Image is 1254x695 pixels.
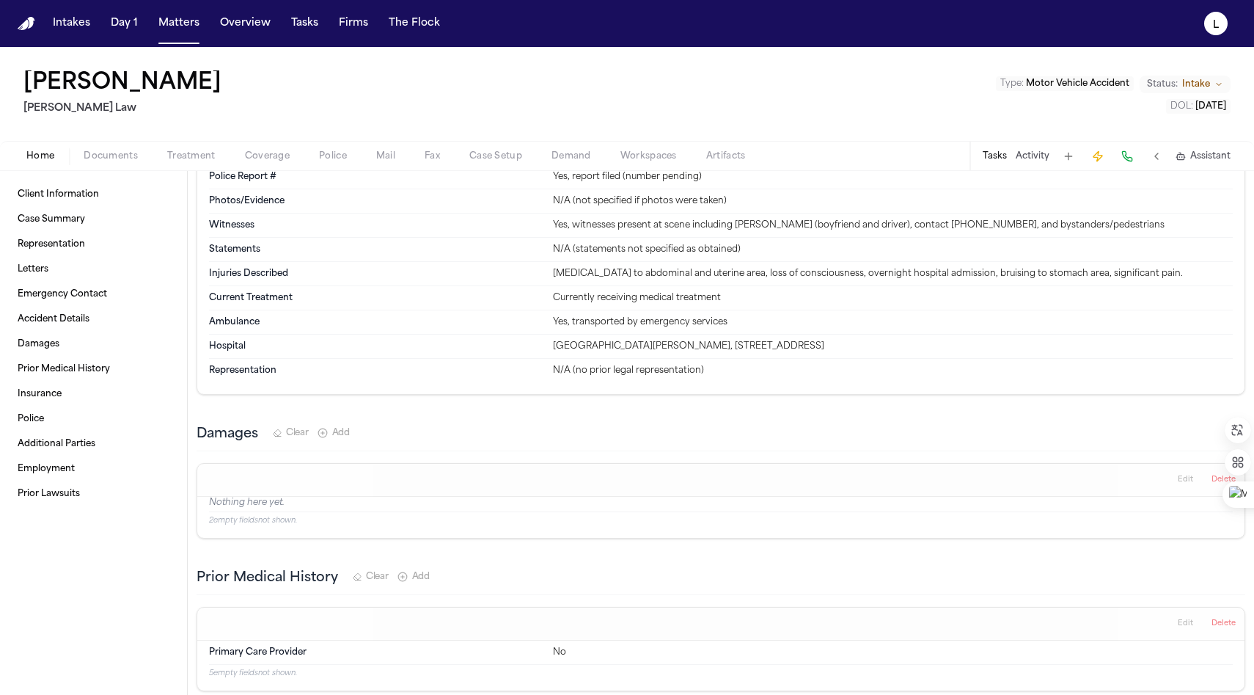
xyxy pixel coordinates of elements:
button: Edit matter name [23,70,221,97]
button: The Flock [383,10,446,37]
a: Damages [12,332,175,356]
span: Coverage [245,150,290,162]
button: Overview [214,10,276,37]
span: Clear [286,427,309,439]
button: Delete [1207,468,1240,492]
div: N/A (no prior legal representation) [553,365,1233,376]
button: Add New [318,427,350,439]
a: Letters [12,258,175,281]
dt: Witnesses [209,219,544,231]
div: Yes, transported by emergency services [553,316,1233,328]
button: Edit Type: Motor Vehicle Accident [996,76,1134,91]
h2: [PERSON_NAME] Law [23,100,227,117]
span: Fax [425,150,440,162]
span: Delete [1211,475,1236,485]
a: Case Summary [12,208,175,231]
span: Clear [366,571,389,583]
button: Clear Prior Medical History [353,571,389,583]
div: N/A (not specified if photos were taken) [553,195,1233,207]
p: Nothing here yet. [209,497,1233,512]
span: Treatment [167,150,216,162]
button: Add New [397,571,430,583]
dt: Injuries Described [209,268,544,280]
div: [GEOGRAPHIC_DATA][PERSON_NAME], [STREET_ADDRESS] [553,341,1233,352]
span: Workspaces [620,150,677,162]
button: Tasks [285,10,324,37]
a: Additional Parties [12,432,175,456]
a: Accident Details [12,308,175,331]
span: Type : [1000,79,1024,88]
dt: Police Report # [209,171,544,183]
span: [DATE] [1195,102,1226,111]
button: Intakes [47,10,96,37]
button: Edit DOL: 2025-08-22 [1166,99,1231,114]
a: Insurance [12,382,175,406]
h3: Prior Medical History [197,568,338,589]
span: Motor Vehicle Accident [1026,79,1129,88]
button: Tasks [983,150,1007,162]
button: Day 1 [105,10,144,37]
span: Case Setup [469,150,522,162]
span: Demand [551,150,591,162]
div: [MEDICAL_DATA] to abdominal and uterine area, loss of consciousness, overnight hospital admission... [553,268,1233,280]
button: Matters [153,10,205,37]
span: Artifacts [706,150,746,162]
p: 5 empty fields not shown. [209,668,1233,679]
button: Change status from Intake [1140,76,1231,93]
div: Currently receiving medical treatment [553,292,1233,304]
a: Client Information [12,183,175,206]
span: Police [319,150,347,162]
button: Clear Damages [273,427,309,439]
span: Edit [1178,619,1193,629]
dt: Photos/Evidence [209,195,544,207]
h1: [PERSON_NAME] [23,70,221,97]
button: Create Immediate Task [1088,146,1108,167]
dt: Statements [209,244,544,255]
h3: Damages [197,424,258,445]
button: Edit [1173,468,1198,492]
dt: Hospital [209,341,544,352]
button: Activity [1016,150,1049,162]
span: Add [332,427,350,439]
p: 2 empty fields not shown. [209,515,1233,526]
span: Assistant [1190,150,1231,162]
div: No [553,647,1233,658]
span: Home [26,150,54,162]
span: Edit [1178,475,1193,485]
button: Add Task [1058,146,1079,167]
span: Status: [1147,79,1178,90]
a: Police [12,407,175,431]
span: Intake [1182,79,1210,90]
dt: Representation [209,365,544,376]
button: Firms [333,10,374,37]
a: Emergency Contact [12,283,175,306]
span: Add [412,571,430,583]
div: Yes, witnesses present at scene including [PERSON_NAME] (boyfriend and driver), contact [PHONE_NU... [553,219,1233,231]
span: Mail [376,150,395,162]
span: Delete [1211,619,1236,629]
dt: Current Treatment [209,292,544,304]
a: Employment [12,457,175,481]
img: Finch Logo [18,17,35,31]
button: Edit [1173,612,1198,636]
a: Prior Lawsuits [12,482,175,506]
div: Yes, report filed (number pending) [553,171,1233,183]
button: Delete [1207,612,1240,636]
span: DOL : [1170,102,1193,111]
a: Prior Medical History [12,357,175,381]
dt: Primary Care Provider [209,647,544,658]
dt: Ambulance [209,316,544,328]
button: Make a Call [1117,146,1137,167]
a: Home [18,17,35,31]
div: N/A (statements not specified as obtained) [553,244,1233,255]
button: Assistant [1176,150,1231,162]
span: Documents [84,150,138,162]
a: Representation [12,233,175,256]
